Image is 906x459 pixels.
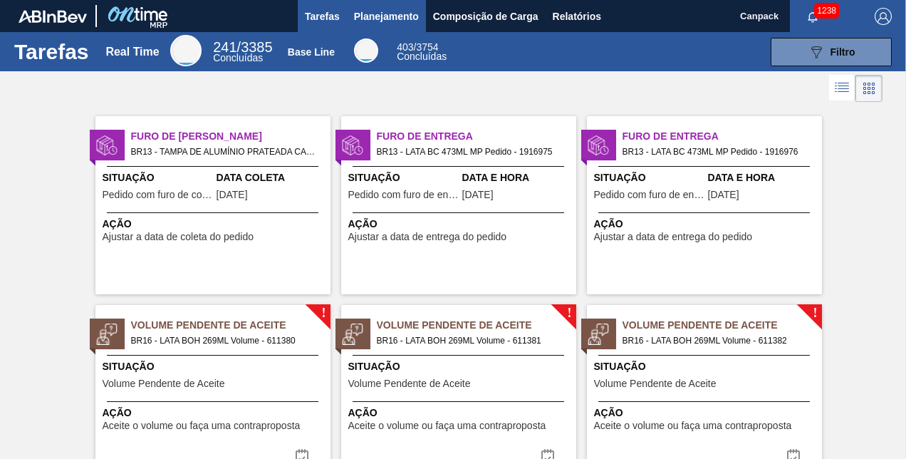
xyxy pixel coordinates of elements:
[553,8,601,25] span: Relatórios
[594,406,818,421] span: Ação
[790,6,835,26] button: Notificações
[875,8,892,25] img: Logout
[397,41,413,53] span: 403
[594,421,792,431] span: Aceite o volume ou faça uma contraproposta
[103,421,301,431] span: Aceite o volume ou faça uma contraproposta
[377,129,576,144] span: Furo de Entrega
[348,359,573,374] span: Situação
[830,46,855,58] span: Filtro
[103,359,327,374] span: Situação
[594,190,704,200] span: Pedido com furo de entrega
[354,8,419,25] span: Planejamento
[342,324,363,345] img: status
[594,378,717,389] span: Volume Pendente de Aceite
[103,406,327,421] span: Ação
[170,35,202,66] div: Real Time
[96,135,118,156] img: status
[348,190,459,200] span: Pedido com furo de entrega
[103,232,254,242] span: Ajustar a data de coleta do pedido
[103,378,225,389] span: Volume Pendente de Aceite
[217,190,248,200] span: 25/08/2025
[433,8,538,25] span: Composição de Carga
[588,324,609,345] img: status
[354,38,378,63] div: Base Line
[131,144,319,160] span: BR13 - TAMPA DE ALUMÍNIO PRATEADA CANPACK CDL Pedido - 2011024
[567,308,571,319] span: !
[348,170,459,185] span: Situação
[462,190,494,200] span: 31/03/2025,
[96,324,118,345] img: status
[14,43,89,60] h1: Tarefas
[708,190,739,200] span: 31/03/2025,
[397,41,438,53] span: / 3754
[131,318,330,333] span: Volume Pendente de Aceite
[377,318,576,333] span: Volume Pendente de Aceite
[377,333,565,349] span: BR16 - LATA BOH 269ML Volume - 611381
[213,52,263,63] span: Concluídas
[19,10,87,23] img: TNhmsLtSVTkK8tSr43FrP2fwEKptu5GPRR3wAAAABJRU5ErkJggg==
[594,359,818,374] span: Situação
[217,170,327,185] span: Data Coleta
[213,39,272,55] span: / 3385
[377,144,565,160] span: BR13 - LATA BC 473ML MP Pedido - 1916975
[623,333,811,349] span: BR16 - LATA BOH 269ML Volume - 611382
[348,421,546,431] span: Aceite o volume ou faça uma contraproposta
[462,170,573,185] span: Data e Hora
[708,170,818,185] span: Data e Hora
[594,217,818,232] span: Ação
[348,217,573,232] span: Ação
[213,41,272,63] div: Real Time
[103,190,213,200] span: Pedido com furo de coleta
[131,333,319,349] span: BR16 - LATA BOH 269ML Volume - 611380
[213,39,236,55] span: 241
[814,3,839,19] span: 1238
[103,170,213,185] span: Situação
[397,43,447,61] div: Base Line
[771,38,892,66] button: Filtro
[288,46,335,58] div: Base Line
[623,318,822,333] span: Volume Pendente de Aceite
[321,308,326,319] span: !
[594,170,704,185] span: Situação
[594,232,753,242] span: Ajustar a data de entrega do pedido
[397,51,447,62] span: Concluídas
[829,75,855,102] div: Visão em Lista
[342,135,363,156] img: status
[103,217,327,232] span: Ação
[348,406,573,421] span: Ação
[855,75,882,102] div: Visão em Cards
[623,129,822,144] span: Furo de Entrega
[348,232,507,242] span: Ajustar a data de entrega do pedido
[588,135,609,156] img: status
[131,129,330,144] span: Furo de Coleta
[623,144,811,160] span: BR13 - LATA BC 473ML MP Pedido - 1916976
[348,378,471,389] span: Volume Pendente de Aceite
[305,8,340,25] span: Tarefas
[105,46,159,58] div: Real Time
[813,308,817,319] span: !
